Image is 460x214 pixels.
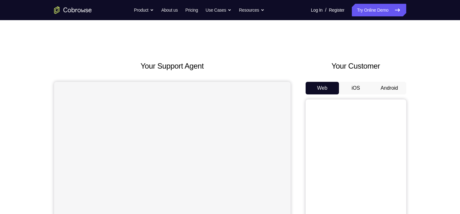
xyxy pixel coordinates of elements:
[239,4,264,16] button: Resources
[311,4,323,16] a: Log In
[54,60,291,72] h2: Your Support Agent
[54,6,92,14] a: Go to the home page
[339,82,373,94] button: iOS
[206,4,231,16] button: Use Cases
[161,4,178,16] a: About us
[185,4,198,16] a: Pricing
[325,6,326,14] span: /
[352,4,406,16] a: Try Online Demo
[306,82,339,94] button: Web
[373,82,406,94] button: Android
[329,4,344,16] a: Register
[134,4,154,16] button: Product
[306,60,406,72] h2: Your Customer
